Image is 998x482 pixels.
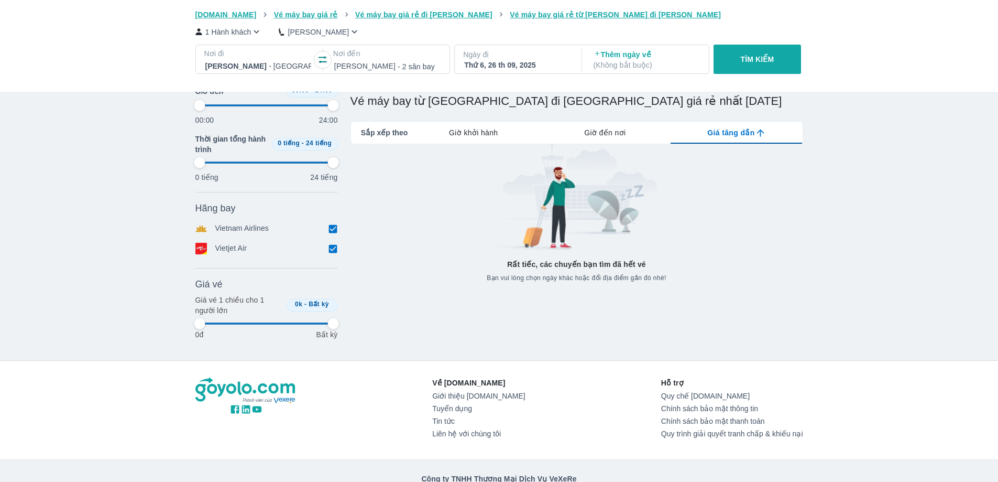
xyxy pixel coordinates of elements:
[333,48,441,59] p: Nơi đến
[279,26,360,37] button: [PERSON_NAME]
[195,10,257,19] span: [DOMAIN_NAME]
[464,60,570,70] div: Thứ 6, 26 th 09, 2025
[195,278,223,291] span: Giá vé
[408,122,802,144] div: lab API tabs example
[361,127,408,138] span: Sắp xếp theo
[195,378,297,404] img: logo
[278,140,300,147] span: 0 tiếng
[195,202,236,215] span: Hãng bay
[432,404,525,413] a: Tuyển dụng
[306,140,332,147] span: 24 tiếng
[309,301,329,308] span: Bất kỳ
[510,10,721,19] span: Vé máy bay giá rẻ từ [PERSON_NAME] đi [PERSON_NAME]
[432,392,525,400] a: Giới thiệu [DOMAIN_NAME]
[310,172,337,183] p: 24 tiếng
[714,45,801,74] button: TÌM KIẾM
[432,378,525,388] p: Về [DOMAIN_NAME]
[661,392,803,400] a: Quy chế [DOMAIN_NAME]
[350,94,803,109] h1: Vé máy bay từ [GEOGRAPHIC_DATA] đi [GEOGRAPHIC_DATA] giá rẻ nhất [DATE]
[195,115,214,125] p: 00:00
[274,10,338,19] span: Vé máy bay giá rẻ
[741,54,774,65] p: TÌM KIẾM
[195,172,218,183] p: 0 tiếng
[316,329,337,340] p: Bất kỳ
[288,27,349,37] p: [PERSON_NAME]
[487,274,666,282] span: Bạn vui lòng chọn ngày khác hoặc đổi địa điểm gần đó nhé!
[507,259,646,270] p: Rất tiếc, các chuyến bạn tìm đã hết vé
[661,378,803,388] p: Hỗ trợ
[215,243,247,254] p: Vietjet Air
[195,329,204,340] p: 0đ
[304,301,306,308] span: -
[195,295,282,316] p: Giá vé 1 chiều cho 1 người lớn
[487,144,666,251] img: banner
[215,223,269,234] p: Vietnam Airlines
[661,404,803,413] a: Chính sách bảo mật thông tin
[594,60,699,70] p: ( Không bắt buộc )
[661,417,803,425] a: Chính sách bảo mật thanh toán
[205,27,251,37] p: 1 Hành khách
[707,127,754,138] span: Giá tăng dần
[661,430,803,438] a: Quy trình giải quyết tranh chấp & khiếu nại
[584,127,626,138] span: Giờ đến nơi
[463,49,571,60] p: Ngày đi
[449,127,498,138] span: Giờ khởi hành
[195,9,803,20] nav: breadcrumb
[195,134,268,155] span: Thời gian tổng hành trình
[302,140,304,147] span: -
[204,48,312,59] p: Nơi đi
[355,10,492,19] span: Vé máy bay giá rẻ đi [PERSON_NAME]
[594,49,699,70] p: Thêm ngày về
[195,26,262,37] button: 1 Hành khách
[432,417,525,425] a: Tin tức
[432,430,525,438] a: Liên hệ với chúng tôi
[295,301,302,308] span: 0k
[319,115,338,125] p: 24:00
